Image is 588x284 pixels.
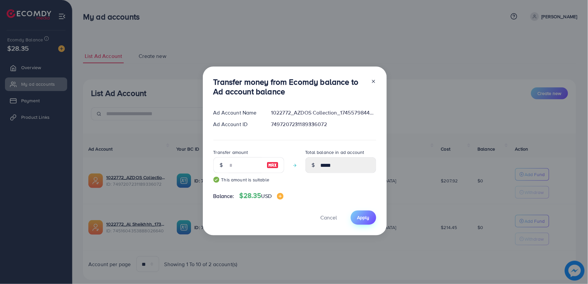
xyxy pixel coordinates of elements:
[240,192,284,200] h4: $28.35
[277,193,284,200] img: image
[208,120,266,128] div: Ad Account ID
[213,149,248,156] label: Transfer amount
[351,211,376,225] button: Apply
[213,192,234,200] span: Balance:
[321,214,337,221] span: Cancel
[261,192,272,200] span: USD
[312,211,345,225] button: Cancel
[266,120,381,128] div: 7497207231189336072
[357,214,370,221] span: Apply
[305,149,364,156] label: Total balance in ad account
[213,176,284,183] small: This amount is suitable
[213,77,366,96] h3: Transfer money from Ecomdy balance to Ad account balance
[266,109,381,117] div: 1022772_AZDOS Collection_1745579844679
[267,161,279,169] img: image
[213,177,219,183] img: guide
[208,109,266,117] div: Ad Account Name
